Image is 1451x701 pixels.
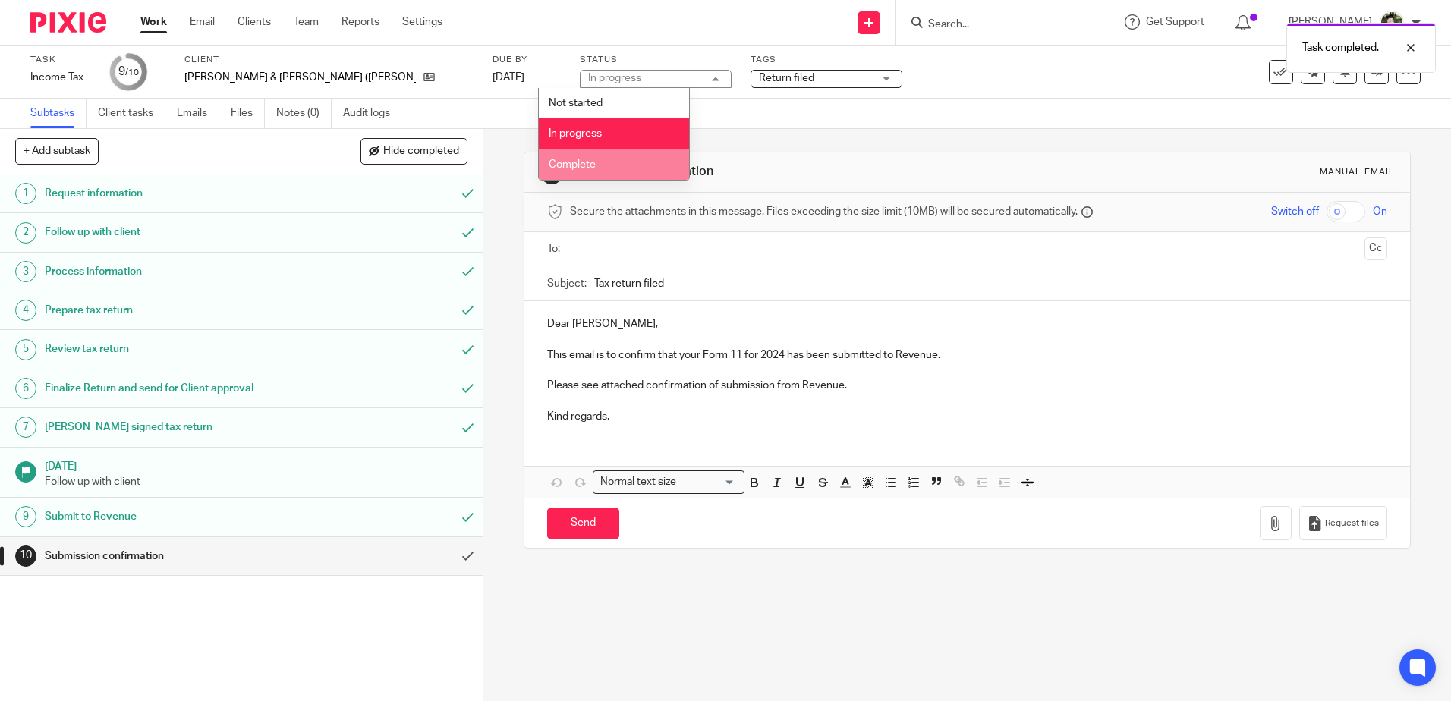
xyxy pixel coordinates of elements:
a: Subtasks [30,99,87,128]
small: /10 [125,68,139,77]
span: Request files [1325,517,1379,530]
div: 9 [15,506,36,527]
div: 7 [15,417,36,438]
h1: Submit to Revenue [45,505,306,528]
a: Client tasks [98,99,165,128]
div: 6 [15,378,36,399]
div: Income Tax [30,70,91,85]
h1: Follow up with client [45,221,306,244]
a: Email [190,14,215,30]
div: 9 [118,63,139,80]
label: To: [547,241,564,256]
a: Audit logs [343,99,401,128]
h1: Process information [45,260,306,283]
label: Task [30,54,91,66]
h1: Finalize Return and send for Client approval [45,377,306,400]
span: Complete [549,159,596,170]
a: Team [294,14,319,30]
p: This email is to confirm that your Form 11 for 2024 has been submitted to Revenue. [547,347,1386,363]
a: Clients [238,14,271,30]
a: Work [140,14,167,30]
span: Switch off [1271,204,1319,219]
div: 5 [15,339,36,360]
span: Hide completed [383,146,459,158]
div: Search for option [593,470,744,494]
p: Kind regards, [547,409,1386,424]
div: 1 [15,183,36,204]
h1: [PERSON_NAME] signed tax return [45,416,306,439]
button: Request files [1299,506,1387,540]
h1: Submission confirmation [572,164,999,180]
span: Return filed [759,73,814,83]
span: Not started [549,98,603,108]
label: Subject: [547,276,587,291]
div: 2 [15,222,36,244]
img: Pixie [30,12,106,33]
label: Client [184,54,474,66]
h1: Prepare tax return [45,299,306,322]
h1: Review tax return [45,338,306,360]
h1: [DATE] [45,455,468,474]
button: Cc [1364,237,1387,260]
div: 3 [15,261,36,282]
p: Follow up with client [45,474,468,489]
h1: Submission confirmation [45,545,306,567]
div: Manual email [1320,166,1395,178]
span: [DATE] [493,72,524,83]
p: Dear [PERSON_NAME], [547,316,1386,332]
button: Hide completed [360,138,467,164]
div: 10 [15,545,36,567]
div: 4 [15,300,36,321]
span: Normal text size [596,474,679,490]
span: Secure the attachments in this message. Files exceeding the size limit (10MB) will be secured aut... [570,204,1078,219]
span: In progress [549,128,602,139]
label: Due by [493,54,561,66]
img: Jade.jpeg [1380,11,1404,35]
div: In progress [588,73,641,83]
a: Files [231,99,265,128]
input: Send [547,508,619,540]
a: Reports [342,14,379,30]
h1: Request information [45,182,306,205]
span: On [1373,204,1387,219]
button: + Add subtask [15,138,99,164]
p: [PERSON_NAME] & [PERSON_NAME] ([PERSON_NAME]) [184,70,416,85]
label: Status [580,54,732,66]
p: Please see attached confirmation of submission from Revenue. [547,363,1386,394]
a: Emails [177,99,219,128]
input: Search for option [681,474,735,490]
a: Notes (0) [276,99,332,128]
p: Task completed. [1302,40,1379,55]
a: Settings [402,14,442,30]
